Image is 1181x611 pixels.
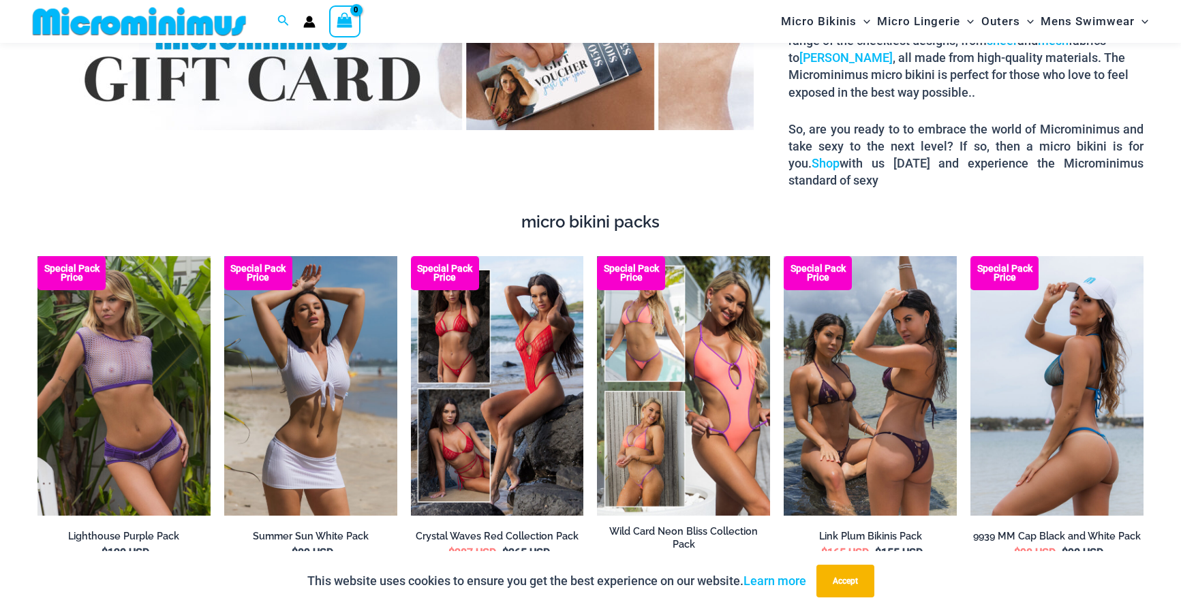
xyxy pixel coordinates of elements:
[799,50,893,65] a: [PERSON_NAME]
[411,264,479,282] b: Special Pack Price
[1135,4,1148,39] span: Menu Toggle
[812,156,840,170] a: Shop
[224,530,397,543] a: Summer Sun White Pack
[788,121,1144,189] p: So, are you ready to to embrace the world of Microminimus and take sexy to the next level? If so,...
[37,213,1144,232] h4: micro bikini packs
[821,546,827,559] span: $
[37,256,211,516] img: Lighthouse Purples 3668 Crop Top 516 Short 11
[329,5,361,37] a: View Shopping Cart, empty
[784,256,957,516] img: Bikini Pack Plum
[448,546,455,559] span: $
[307,571,806,591] p: This website uses cookies to ensure you get the best experience on our website.
[597,256,770,516] img: Collection Pack (7)
[292,546,298,559] span: $
[448,546,496,559] bdi: 287 USD
[857,4,870,39] span: Menu Toggle
[37,530,211,543] a: Lighthouse Purple Pack
[502,546,550,559] bdi: 265 USD
[27,6,251,37] img: MM SHOP LOGO FLAT
[102,546,149,559] bdi: 120 USD
[102,546,108,559] span: $
[877,4,960,39] span: Micro Lingerie
[970,256,1144,516] a: Rebel Cap BlackElectric Blue 9939 Cap 07 Rebel Cap WhiteElectric Blue 9939 Cap 07Rebel Cap WhiteE...
[1041,4,1135,39] span: Mens Swimwear
[597,264,665,282] b: Special Pack Price
[874,4,977,39] a: Micro LingerieMenu ToggleMenu Toggle
[502,546,508,559] span: $
[224,256,397,516] img: Summer Sun White 9116 Top 522 Skirt 08
[224,264,292,282] b: Special Pack Price
[978,4,1037,39] a: OutersMenu ToggleMenu Toggle
[875,546,881,559] span: $
[411,530,584,543] a: Crystal Waves Red Collection Pack
[292,546,333,559] bdi: 89 USD
[970,264,1039,282] b: Special Pack Price
[1014,546,1020,559] span: $
[224,256,397,516] a: Summer Sun White 9116 Top 522 Skirt 08 Summer Sun White 9116 Top 522 Skirt 10Summer Sun White 911...
[821,546,869,559] bdi: 165 USD
[960,4,974,39] span: Menu Toggle
[1062,546,1103,559] bdi: 90 USD
[37,256,211,516] a: Lighthouse Purples 3668 Crop Top 516 Short 11 Lighthouse Purples 3668 Crop Top 516 Short 09Lighth...
[37,264,106,282] b: Special Pack Price
[981,4,1020,39] span: Outers
[784,530,957,543] a: Link Plum Bikinis Pack
[303,16,316,28] a: Account icon link
[411,256,584,516] img: Collection Pack
[776,2,1154,41] nav: Site Navigation
[1037,4,1152,39] a: Mens SwimwearMenu ToggleMenu Toggle
[784,264,852,282] b: Special Pack Price
[1020,4,1034,39] span: Menu Toggle
[597,525,770,550] a: Wild Card Neon Bliss Collection Pack
[781,4,857,39] span: Micro Bikinis
[970,256,1144,516] img: Rebel Cap WhiteElectric Blue 9939 Cap 07
[1062,546,1068,559] span: $
[784,256,957,516] a: Bikini Pack Plum Link Plum 3070 Tri Top 4580 Micro 04Link Plum 3070 Tri Top 4580 Micro 04
[277,13,290,30] a: Search icon link
[743,574,806,588] a: Learn more
[778,4,874,39] a: Micro BikinisMenu ToggleMenu Toggle
[816,565,874,597] button: Accept
[411,256,584,516] a: Collection Pack Crystal Waves 305 Tri Top 4149 Thong 01Crystal Waves 305 Tri Top 4149 Thong 01
[970,530,1144,543] a: 9939 MM Cap Black and White Pack
[597,256,770,516] a: Collection Pack (7) Collection Pack B (1)Collection Pack B (1)
[1014,546,1056,559] bdi: 98 USD
[875,546,923,559] bdi: 155 USD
